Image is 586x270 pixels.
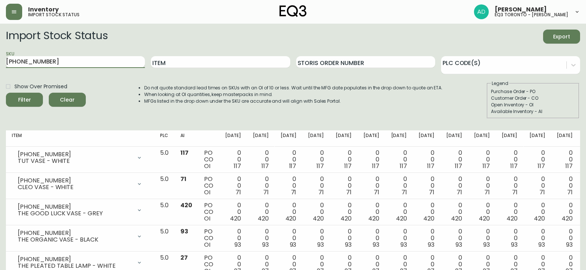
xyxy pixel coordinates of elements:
div: 0 0 [391,176,407,196]
th: [DATE] [524,130,551,147]
div: Filter [18,95,31,105]
div: 0 0 [557,150,573,170]
div: 0 0 [281,228,297,248]
span: 117 [234,162,241,170]
li: Do not quote standard lead times on SKUs with an OI of 10 or less. Wait until the MFG date popula... [144,85,443,91]
div: 0 0 [336,176,352,196]
div: Open Inventory - OI [491,102,575,108]
div: 0 0 [502,202,518,222]
div: 0 0 [419,150,434,170]
th: [DATE] [468,130,496,147]
div: 0 0 [446,202,462,222]
th: [DATE] [385,130,413,147]
span: 93 [262,240,269,249]
span: 93 [400,240,407,249]
span: 93 [511,240,518,249]
div: 0 0 [281,150,297,170]
li: When looking at OI quantities, keep masterpacks in mind. [144,91,443,98]
div: 0 0 [225,150,241,170]
div: 0 0 [502,176,518,196]
h5: eq3 toronto - [PERSON_NAME] [495,13,568,17]
span: 93 [180,227,188,236]
span: 71 [457,188,462,196]
span: 93 [538,240,545,249]
span: 117 [538,162,545,170]
div: 0 0 [446,176,462,196]
div: 0 0 [529,150,545,170]
span: 420 [479,214,490,223]
span: 93 [428,240,434,249]
div: 0 0 [253,202,269,222]
span: 71 [567,188,573,196]
div: 0 0 [419,176,434,196]
div: PO CO [204,176,213,196]
div: CLEO VASE - WHITE [18,184,132,191]
span: 117 [427,162,434,170]
div: 0 0 [391,150,407,170]
span: 420 [285,214,297,223]
span: 93 [290,240,297,249]
div: 0 0 [419,228,434,248]
div: 0 0 [225,176,241,196]
span: 117 [400,162,407,170]
div: 0 0 [308,202,324,222]
div: 0 0 [446,150,462,170]
th: AI [175,130,198,147]
div: 0 0 [474,228,490,248]
span: 93 [566,240,573,249]
span: 71 [263,188,269,196]
div: 0 0 [363,150,379,170]
div: PO CO [204,202,213,222]
td: 5.0 [154,225,175,252]
span: 420 [368,214,379,223]
span: 117 [344,162,352,170]
span: 93 [234,240,241,249]
th: [DATE] [330,130,358,147]
h2: Import Stock Status [6,30,108,44]
div: 0 0 [308,150,324,170]
div: [PHONE_NUMBER] [18,204,132,210]
span: [PERSON_NAME] [495,7,547,13]
div: 0 0 [474,176,490,196]
span: 420 [258,214,269,223]
div: Available Inventory - AI [491,108,575,115]
div: PO CO [204,228,213,248]
div: 0 0 [419,202,434,222]
div: 0 0 [391,202,407,222]
div: 0 0 [474,202,490,222]
span: 71 [402,188,407,196]
span: 117 [510,162,518,170]
span: OI [204,240,210,249]
div: [PHONE_NUMBER]CLEO VASE - WHITE [12,176,148,192]
div: [PHONE_NUMBER] [18,151,132,158]
span: 117 [455,162,462,170]
div: 0 0 [557,228,573,248]
th: [DATE] [551,130,579,147]
div: 0 0 [363,202,379,222]
div: 0 0 [502,228,518,248]
div: THE ORGANIC VASE - BLACK [18,236,132,243]
span: 117 [180,148,189,157]
td: 5.0 [154,199,175,225]
span: 420 [562,214,573,223]
div: 0 0 [529,202,545,222]
div: [PHONE_NUMBER] [18,230,132,236]
span: 420 [451,214,462,223]
div: 0 0 [336,150,352,170]
div: 0 0 [336,202,352,222]
div: 0 0 [253,228,269,248]
span: 71 [539,188,545,196]
div: [PHONE_NUMBER] [18,256,132,263]
span: OI [204,188,210,196]
div: [PHONE_NUMBER]THE ORGANIC VASE - BLACK [12,228,148,245]
span: 71 [374,188,379,196]
div: 0 0 [446,228,462,248]
span: 71 [512,188,518,196]
span: 93 [455,240,462,249]
td: 5.0 [154,147,175,173]
img: logo [280,5,307,17]
div: 0 0 [253,150,269,170]
div: 0 0 [253,176,269,196]
li: MFGs listed in the drop down under the SKU are accurate and will align with Sales Portal. [144,98,443,105]
th: [DATE] [219,130,247,147]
